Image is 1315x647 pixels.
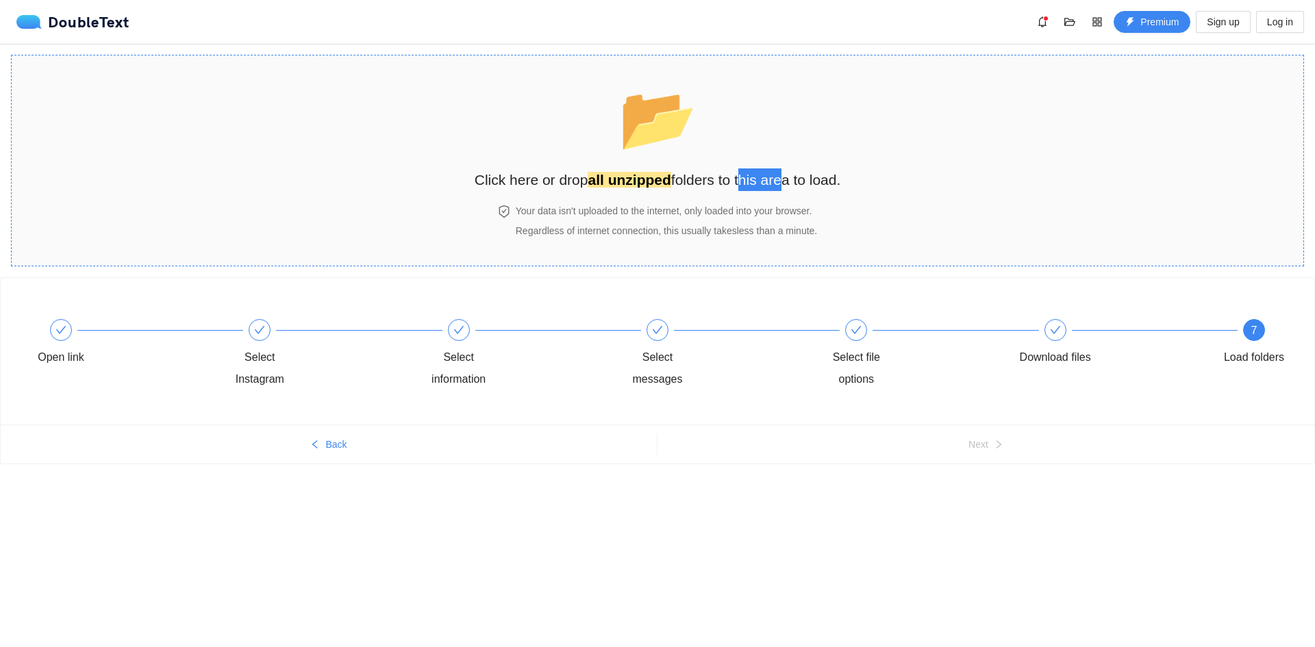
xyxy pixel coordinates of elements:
div: Select file options [816,346,896,390]
div: Load folders [1224,346,1284,368]
span: 7 [1251,325,1257,336]
button: Sign up [1196,11,1250,33]
div: Select information [419,319,618,390]
span: folder-open [1060,16,1080,27]
span: safety-certificate [498,205,510,218]
div: Select Instagram [220,346,299,390]
div: Open link [38,346,84,368]
strong: all unzipped [588,172,671,188]
a: logoDoubleText [16,15,129,29]
span: folder [618,84,697,153]
span: appstore [1087,16,1107,27]
div: Select information [419,346,499,390]
span: Back [325,437,347,452]
button: folder-open [1059,11,1081,33]
button: bell [1031,11,1053,33]
span: Premium [1140,14,1179,29]
button: thunderboltPremium [1114,11,1190,33]
h2: Click here or drop folders to this area to load. [475,168,841,191]
span: left [310,440,320,451]
span: Log in [1267,14,1293,29]
div: Select messages [618,346,697,390]
div: Select file options [816,319,1015,390]
div: Select messages [618,319,816,390]
span: check [453,325,464,335]
div: Download files [1020,346,1091,368]
button: leftBack [1,433,657,455]
div: DoubleText [16,15,129,29]
div: Open link [21,319,220,368]
span: check [55,325,66,335]
button: Nextright [657,433,1314,455]
div: Select Instagram [220,319,418,390]
span: check [254,325,265,335]
span: check [851,325,862,335]
button: Log in [1256,11,1304,33]
div: Download files [1016,319,1214,368]
span: check [1050,325,1061,335]
span: Sign up [1207,14,1239,29]
span: Regardless of internet connection, this usually takes less than a minute . [516,225,817,236]
span: bell [1032,16,1053,27]
div: 7Load folders [1214,319,1294,368]
span: thunderbolt [1125,17,1135,28]
h4: Your data isn't uploaded to the internet, only loaded into your browser. [516,203,817,218]
button: appstore [1086,11,1108,33]
span: check [652,325,663,335]
img: logo [16,15,48,29]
